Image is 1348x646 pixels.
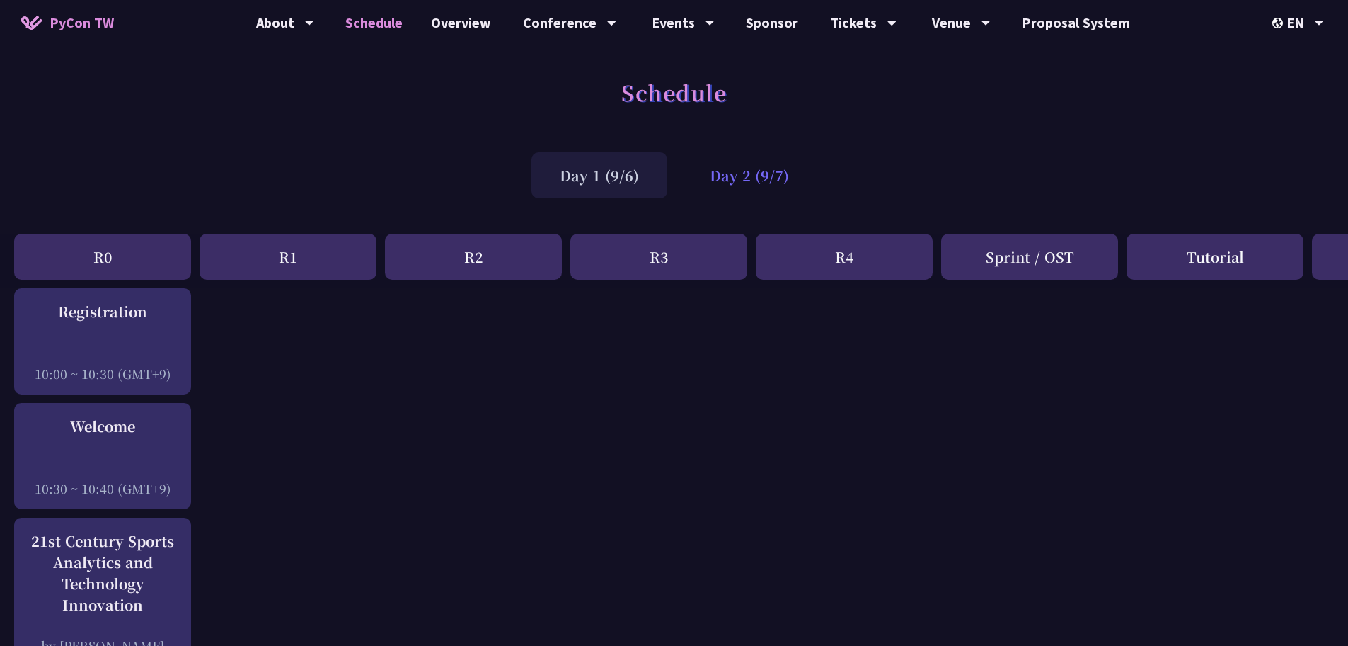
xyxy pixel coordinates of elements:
[21,480,184,497] div: 10:30 ~ 10:40 (GMT+9)
[21,301,184,322] div: Registration
[531,152,667,198] div: Day 1 (9/6)
[385,234,562,280] div: R2
[7,5,128,40] a: PyCon TW
[21,16,42,30] img: Home icon of PyCon TW 2025
[21,365,184,382] div: 10:00 ~ 10:30 (GMT+9)
[1272,18,1286,28] img: Locale Icon
[1127,234,1303,280] div: Tutorial
[941,234,1118,280] div: Sprint / OST
[621,71,727,113] h1: Schedule
[570,234,747,280] div: R3
[756,234,933,280] div: R4
[14,234,191,280] div: R0
[50,12,114,33] span: PyCon TW
[681,152,817,198] div: Day 2 (9/7)
[21,416,184,437] div: Welcome
[200,234,376,280] div: R1
[21,531,184,616] div: 21st Century Sports Analytics and Technology Innovation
